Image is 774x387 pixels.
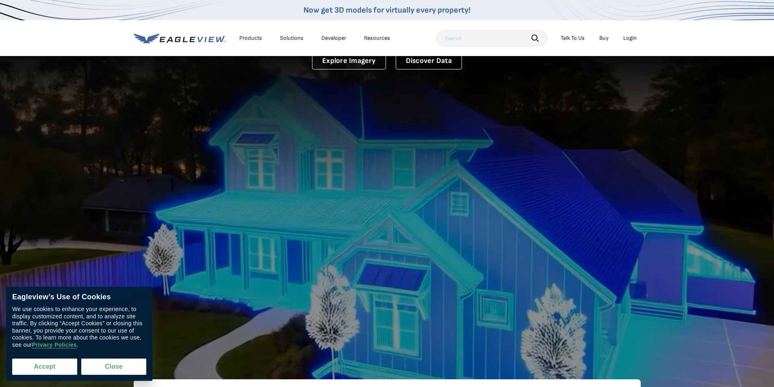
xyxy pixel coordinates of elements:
a: Privacy Policies [32,342,76,348]
button: Close [81,359,146,375]
a: Explore Imagery [312,53,386,69]
a: Discover Data [396,53,462,69]
div: Products [239,35,262,42]
a: Buy [599,35,609,42]
a: Now get 3D models for virtually every property! [304,5,470,15]
div: Eagleview’s Use of Cookies [12,293,146,302]
div: We use cookies to enhance your experience, to display customized content, and to analyze site tra... [12,306,146,348]
div: Talk To Us [561,35,585,42]
button: Accept [12,359,77,375]
div: Resources [364,35,390,42]
div: Solutions [280,35,304,42]
input: Search [436,30,547,46]
div: Login [623,35,637,42]
a: Developer [321,35,346,42]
